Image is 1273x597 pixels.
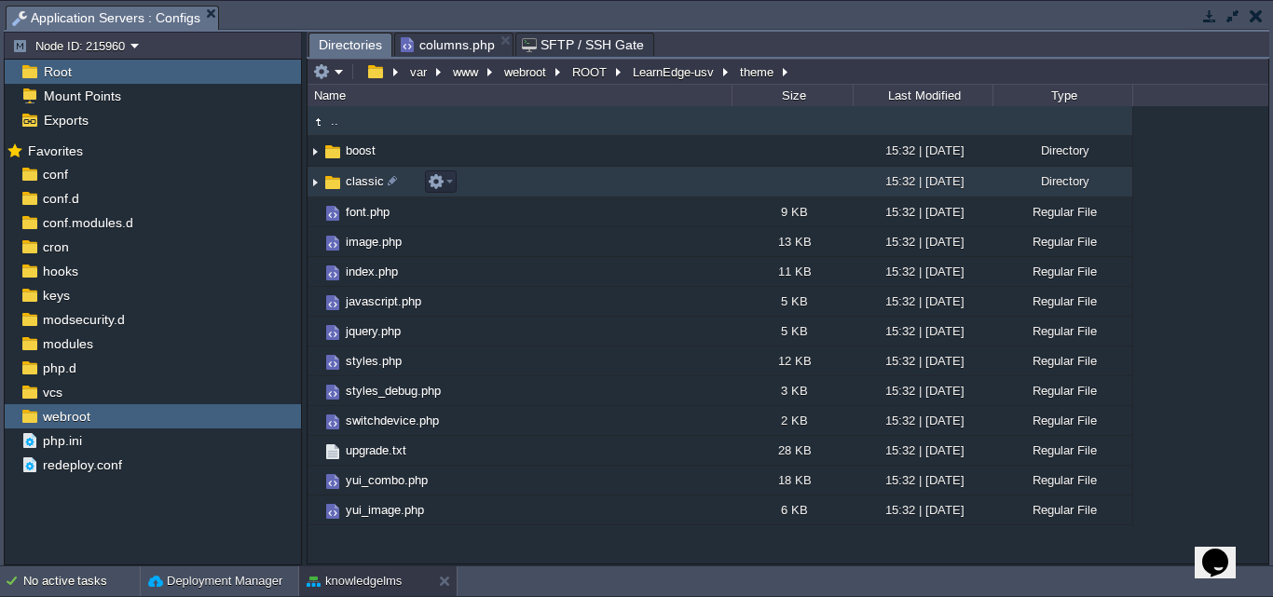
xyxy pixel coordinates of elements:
[733,85,853,106] div: Size
[39,408,93,425] a: webroot
[23,566,140,596] div: No active tasks
[992,197,1132,226] div: Regular File
[853,406,992,435] div: 15:32 | [DATE]
[24,143,86,158] a: Favorites
[732,317,853,346] div: 5 KB
[732,287,853,316] div: 5 KB
[992,436,1132,465] div: Regular File
[322,352,343,373] img: AMDAwAAAACH5BAEAAAAALAAAAAABAAEAAAICRAEAOw==
[343,293,424,309] a: javascript.php
[39,311,128,328] a: modsecurity.d
[855,85,992,106] div: Last Modified
[308,257,322,286] img: AMDAwAAAACH5BAEAAAAALAAAAAABAAEAAAICRAEAOw==
[308,436,322,465] img: AMDAwAAAACH5BAEAAAAALAAAAAABAAEAAAICRAEAOw==
[732,495,853,524] div: 6 KB
[853,197,992,226] div: 15:32 | [DATE]
[343,173,387,189] a: classic
[992,346,1132,375] div: Regular File
[39,238,72,255] a: cron
[307,572,402,590] button: knowledgelms
[308,376,322,405] img: AMDAwAAAACH5BAEAAAAALAAAAAABAAEAAAICRAEAOw==
[343,353,404,369] a: styles.php
[308,317,322,346] img: AMDAwAAAACH5BAEAAAAALAAAAAABAAEAAAICRAEAOw==
[328,113,341,129] a: ..
[39,214,136,231] a: conf.modules.d
[732,197,853,226] div: 9 KB
[732,257,853,286] div: 11 KB
[322,441,343,462] img: AMDAwAAAACH5BAEAAAAALAAAAAABAAEAAAICRAEAOw==
[39,335,96,352] a: modules
[322,471,343,492] img: AMDAwAAAACH5BAEAAAAALAAAAAABAAEAAAICRAEAOw==
[343,323,404,339] a: jquery.php
[322,172,343,193] img: AMDAwAAAACH5BAEAAAAALAAAAAABAAEAAAICRAEAOw==
[992,495,1132,524] div: Regular File
[992,227,1132,256] div: Regular File
[308,466,322,495] img: AMDAwAAAACH5BAEAAAAALAAAAAABAAEAAAICRAEAOw==
[853,167,992,196] div: 15:32 | [DATE]
[737,63,778,80] button: theme
[308,59,1268,85] input: Click to enter the path
[853,346,992,375] div: 15:32 | [DATE]
[853,227,992,256] div: 15:32 | [DATE]
[322,203,343,224] img: AMDAwAAAACH5BAEAAAAALAAAAAABAAEAAAICRAEAOw==
[343,204,392,220] a: font.php
[39,166,71,183] a: conf
[322,263,343,283] img: AMDAwAAAACH5BAEAAAAALAAAAAABAAEAAAICRAEAOw==
[992,167,1132,196] div: Directory
[853,257,992,286] div: 15:32 | [DATE]
[992,287,1132,316] div: Regular File
[322,382,343,402] img: AMDAwAAAACH5BAEAAAAALAAAAAABAAEAAAICRAEAOw==
[343,502,427,518] span: yui_image.php
[522,34,644,56] span: SFTP / SSH Gate
[630,63,719,80] button: LearnEdge-usv
[343,413,442,428] a: switchdevice.php
[343,383,444,399] a: styles_debug.php
[12,7,200,30] span: Application Servers : Configs
[343,234,404,250] a: image.php
[853,466,992,495] div: 15:32 | [DATE]
[39,287,73,304] a: keys
[148,572,282,590] button: Deployment Manager
[39,263,81,279] a: hooks
[853,436,992,465] div: 15:32 | [DATE]
[992,406,1132,435] div: Regular File
[992,136,1132,165] div: Directory
[39,456,125,473] a: redeploy.conf
[308,112,328,132] img: AMDAwAAAACH5BAEAAAAALAAAAAABAAEAAAICRAEAOw==
[40,88,124,104] a: Mount Points
[308,168,322,197] img: AMDAwAAAACH5BAEAAAAALAAAAAABAAEAAAICRAEAOw==
[39,190,82,207] a: conf.d
[39,384,65,400] a: vcs
[40,63,75,80] a: Root
[853,287,992,316] div: 15:32 | [DATE]
[40,112,91,129] a: Exports
[308,137,322,166] img: AMDAwAAAACH5BAEAAAAALAAAAAABAAEAAAICRAEAOw==
[308,406,322,435] img: AMDAwAAAACH5BAEAAAAALAAAAAABAAEAAAICRAEAOw==
[1195,522,1254,578] iframe: chat widget
[319,34,382,57] span: Directories
[322,501,343,522] img: AMDAwAAAACH5BAEAAAAALAAAAAABAAEAAAICRAEAOw==
[322,292,343,313] img: AMDAwAAAACH5BAEAAAAALAAAAAABAAEAAAICRAEAOw==
[343,142,378,158] a: boost
[732,376,853,405] div: 3 KB
[569,63,611,80] button: ROOT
